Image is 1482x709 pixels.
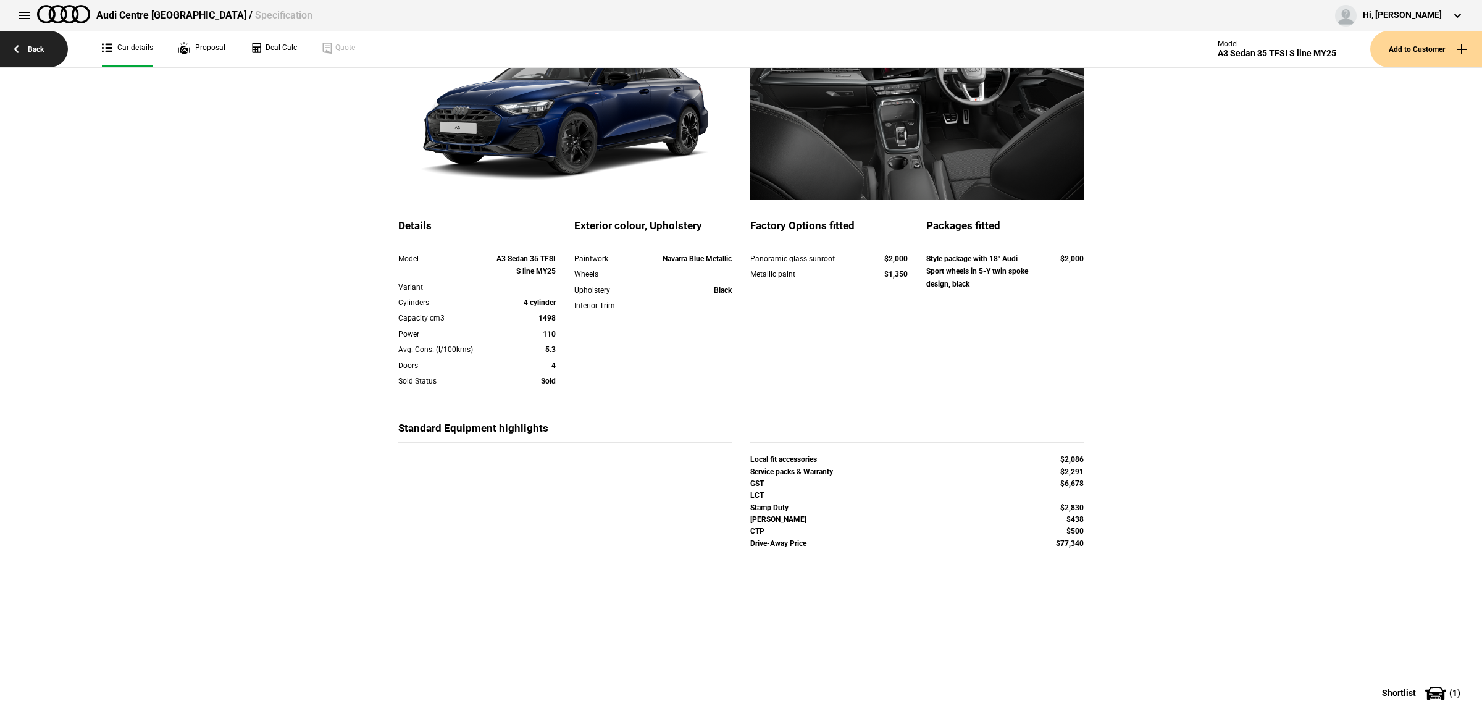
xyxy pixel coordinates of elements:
strong: $6,678 [1060,479,1084,488]
strong: 4 [551,361,556,370]
div: Cylinders [398,296,493,309]
strong: CTP [750,527,764,535]
strong: GST [750,479,764,488]
div: Model [1218,40,1336,48]
strong: $2,291 [1060,468,1084,476]
span: Shortlist [1382,689,1416,697]
strong: Navarra Blue Metallic [663,254,732,263]
div: Upholstery [574,284,637,296]
strong: 5.3 [545,345,556,354]
strong: LCT [750,491,764,500]
div: Standard Equipment highlights [398,421,732,443]
div: Exterior colour, Upholstery [574,219,732,240]
span: Specification [255,9,312,21]
div: Avg. Cons. (l/100kms) [398,343,493,356]
strong: 4 cylinder [524,298,556,307]
div: Model [398,253,493,265]
div: Interior Trim [574,300,637,312]
strong: [PERSON_NAME] [750,515,806,524]
strong: Drive-Away Price [750,539,806,548]
a: Car details [102,31,153,67]
div: Paintwork [574,253,637,265]
button: Shortlist(1) [1363,678,1482,708]
a: Deal Calc [250,31,297,67]
strong: $500 [1066,527,1084,535]
strong: $2,086 [1060,455,1084,464]
div: Details [398,219,556,240]
strong: $438 [1066,515,1084,524]
strong: Service packs & Warranty [750,468,833,476]
div: Power [398,328,493,340]
div: Hi, [PERSON_NAME] [1363,9,1442,22]
div: Wheels [574,268,637,280]
strong: $2,000 [884,254,908,263]
strong: Sold [541,377,556,385]
button: Add to Customer [1370,31,1482,67]
a: Proposal [178,31,225,67]
div: Doors [398,359,493,372]
strong: 1498 [538,314,556,322]
span: ( 1 ) [1449,689,1460,697]
strong: A3 Sedan 35 TFSI S line MY25 [496,254,556,275]
div: Metallic paint [750,268,861,280]
img: audi.png [37,5,90,23]
strong: $2,830 [1060,503,1084,512]
div: Factory Options fitted [750,219,908,240]
strong: Style package with 18" Audi Sport wheels in 5-Y twin spoke design, black [926,254,1028,288]
div: A3 Sedan 35 TFSI S line MY25 [1218,48,1336,59]
div: Sold Status [398,375,493,387]
strong: Stamp Duty [750,503,789,512]
strong: Black [714,286,732,295]
strong: $77,340 [1056,539,1084,548]
div: Variant [398,281,493,293]
strong: $2,000 [1060,254,1084,263]
strong: Local fit accessories [750,455,817,464]
div: Capacity cm3 [398,312,493,324]
div: Audi Centre [GEOGRAPHIC_DATA] / [96,9,312,22]
div: Packages fitted [926,219,1084,240]
strong: $1,350 [884,270,908,279]
strong: 110 [543,330,556,338]
div: Panoramic glass sunroof [750,253,861,265]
